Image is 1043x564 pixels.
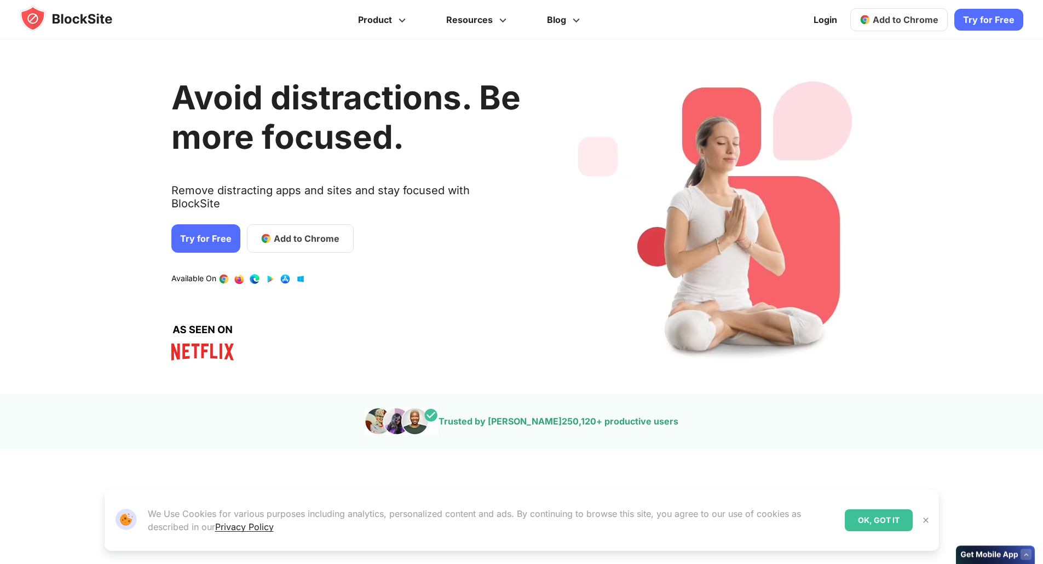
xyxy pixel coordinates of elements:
img: Close [921,516,930,525]
img: chrome-icon.svg [860,14,871,25]
span: Add to Chrome [274,232,339,245]
text: Remove distracting apps and sites and stay focused with BlockSite [171,184,521,219]
span: 250,120 [562,416,596,427]
div: OK, GOT IT [845,509,913,531]
a: Try for Free [954,9,1023,31]
h1: Avoid distractions. Be more focused. [171,78,521,156]
img: blocksite-icon.5d769676.svg [20,5,134,32]
img: pepole images [365,408,439,435]
button: Close [919,513,933,527]
a: Login [807,7,844,33]
p: We Use Cookies for various purposes including analytics, personalized content and ads. By continu... [148,507,836,533]
text: Available On [171,274,216,284]
a: Privacy Policy [215,521,274,532]
a: Try for Free [171,224,240,253]
span: Add to Chrome [873,14,938,25]
a: Add to Chrome [850,8,948,31]
a: Add to Chrome [247,224,354,253]
text: Trusted by [PERSON_NAME] + productive users [439,416,678,427]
